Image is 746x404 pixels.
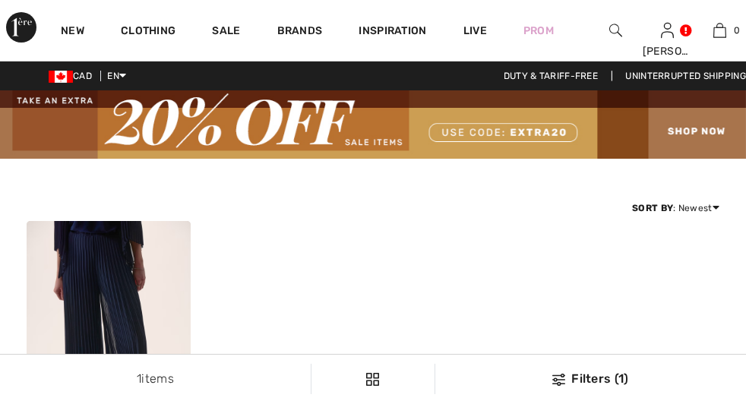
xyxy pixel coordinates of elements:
span: EN [107,71,126,81]
img: My Info [661,21,674,39]
div: : Newest [632,201,719,215]
span: CAD [49,71,98,81]
a: Prom [523,23,554,39]
span: 0 [734,24,740,37]
strong: Sort By [632,203,673,213]
a: Sale [212,24,240,40]
img: search the website [609,21,622,39]
img: Filters [366,373,379,386]
img: My Bag [713,21,726,39]
a: Clothing [121,24,175,40]
a: Sign In [661,23,674,37]
a: Live [463,23,487,39]
img: Canadian Dollar [49,71,73,83]
div: [PERSON_NAME] [643,43,694,59]
span: 1 [137,371,141,386]
img: Filters [552,374,565,386]
div: Filters (1) [444,370,737,388]
a: New [61,24,84,40]
a: Brands [277,24,323,40]
img: 1ère Avenue [6,12,36,43]
span: Inspiration [359,24,426,40]
a: 0 [694,21,745,39]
